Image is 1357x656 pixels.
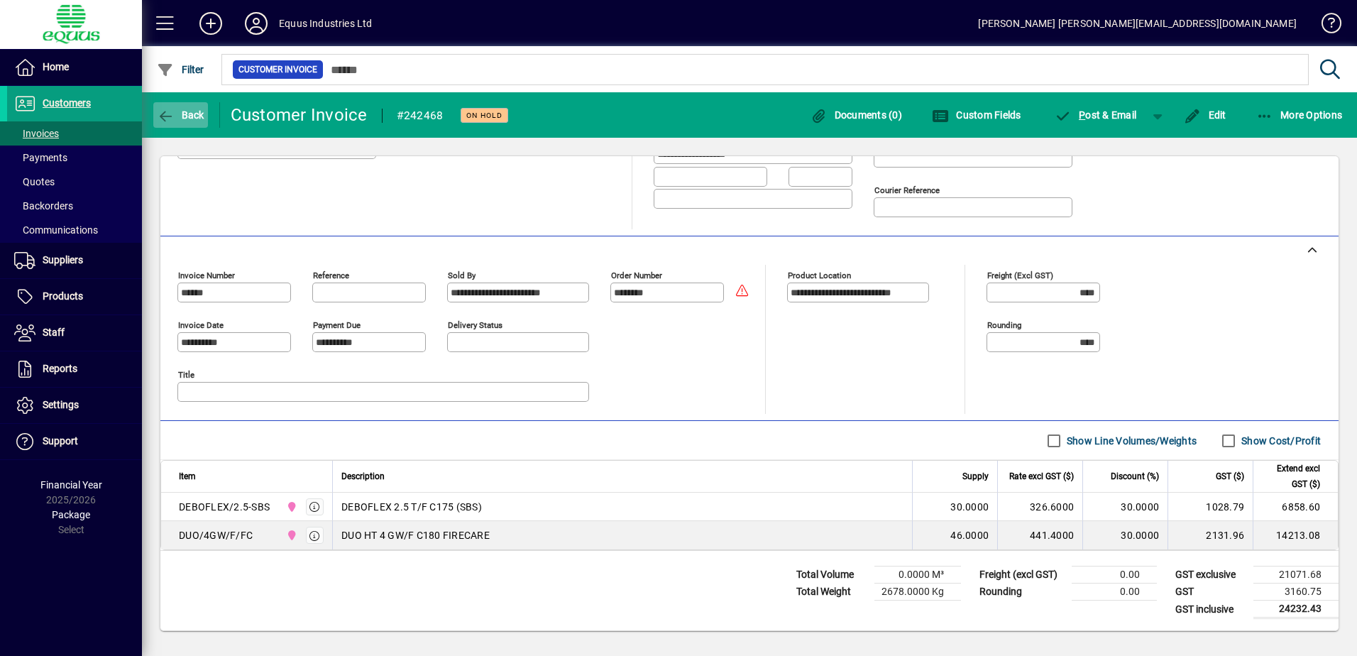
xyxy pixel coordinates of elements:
a: Invoices [7,121,142,146]
button: More Options [1253,102,1346,128]
td: GST inclusive [1168,601,1253,618]
td: GST [1168,584,1253,601]
span: Rate excl GST ($) [1009,469,1074,484]
button: Profile [234,11,279,36]
span: P [1079,109,1085,121]
span: Backorders [14,200,73,212]
td: Total Weight [789,584,874,601]
mat-label: Payment due [313,320,361,330]
mat-label: Freight (excl GST) [987,270,1053,280]
a: Knowledge Base [1311,3,1339,49]
span: DEBOFLEX 2.5 T/F C175 (SBS) [341,500,482,514]
span: Communications [14,224,98,236]
a: Backorders [7,194,142,218]
span: DUO HT 4 GW/F C180 FIRECARE [341,528,490,542]
button: Filter [153,57,208,82]
td: 14213.08 [1253,521,1338,550]
span: Description [341,469,385,484]
div: 326.6000 [1006,500,1074,514]
span: More Options [1256,109,1343,121]
td: Freight (excl GST) [972,567,1072,584]
td: 2131.96 [1168,521,1253,550]
span: Invoices [14,128,59,139]
td: 0.0000 M³ [874,567,961,584]
span: ost & Email [1055,109,1137,121]
td: 21071.68 [1253,567,1339,584]
span: Reports [43,363,77,374]
span: Suppliers [43,254,83,266]
span: Package [52,509,90,520]
td: Total Volume [789,567,874,584]
a: Support [7,424,142,459]
label: Show Line Volumes/Weights [1064,434,1197,448]
a: Suppliers [7,243,142,278]
td: 2678.0000 Kg [874,584,961,601]
button: Custom Fields [928,102,1025,128]
span: Customer Invoice [238,62,317,77]
span: 30.0000 [950,500,989,514]
span: Quotes [14,176,55,187]
td: 6858.60 [1253,493,1338,521]
span: Products [43,290,83,302]
label: Show Cost/Profit [1238,434,1321,448]
td: 1028.79 [1168,493,1253,521]
mat-label: Rounding [987,320,1021,330]
a: Reports [7,351,142,387]
app-page-header-button: Back [142,102,220,128]
td: Rounding [972,584,1072,601]
div: Customer Invoice [231,104,368,126]
td: GST exclusive [1168,567,1253,584]
button: Back [153,102,208,128]
td: 30.0000 [1082,493,1168,521]
a: Communications [7,218,142,242]
button: Post & Email [1048,102,1144,128]
span: Support [43,435,78,447]
div: #242468 [397,104,444,127]
span: Settings [43,399,79,410]
mat-label: Reference [313,270,349,280]
div: 441.4000 [1006,528,1074,542]
mat-label: Order number [611,270,662,280]
mat-label: Sold by [448,270,476,280]
span: Customers [43,97,91,109]
span: Financial Year [40,479,102,491]
mat-label: Invoice date [178,320,224,330]
span: Home [43,61,69,72]
div: Equus Industries Ltd [279,12,373,35]
td: 24232.43 [1253,601,1339,618]
span: Item [179,469,196,484]
div: DEBOFLEX/2.5-SBS [179,500,270,514]
td: 0.00 [1072,567,1157,584]
mat-label: Delivery status [448,320,502,330]
a: Staff [7,315,142,351]
span: Back [157,109,204,121]
mat-label: Product location [788,270,851,280]
span: Supply [962,469,989,484]
span: Edit [1184,109,1226,121]
button: Documents (0) [806,102,906,128]
span: 2A AZI''S Global Investments [282,499,299,515]
span: On hold [466,111,502,120]
div: DUO/4GW/F/FC [179,528,253,542]
span: 46.0000 [950,528,989,542]
a: Home [7,50,142,85]
a: Settings [7,388,142,423]
span: Staff [43,327,65,338]
button: Edit [1180,102,1230,128]
span: Custom Fields [932,109,1021,121]
a: Payments [7,146,142,170]
mat-label: Courier Reference [874,185,940,195]
span: Documents (0) [810,109,902,121]
td: 0.00 [1072,584,1157,601]
span: Filter [157,64,204,75]
span: GST ($) [1216,469,1244,484]
mat-label: Title [178,370,194,380]
a: Products [7,279,142,315]
span: Discount (%) [1111,469,1159,484]
span: Extend excl GST ($) [1262,461,1320,492]
span: 2A AZI''S Global Investments [282,527,299,543]
mat-label: Invoice number [178,270,235,280]
td: 30.0000 [1082,521,1168,550]
span: Payments [14,152,67,163]
a: Quotes [7,170,142,194]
